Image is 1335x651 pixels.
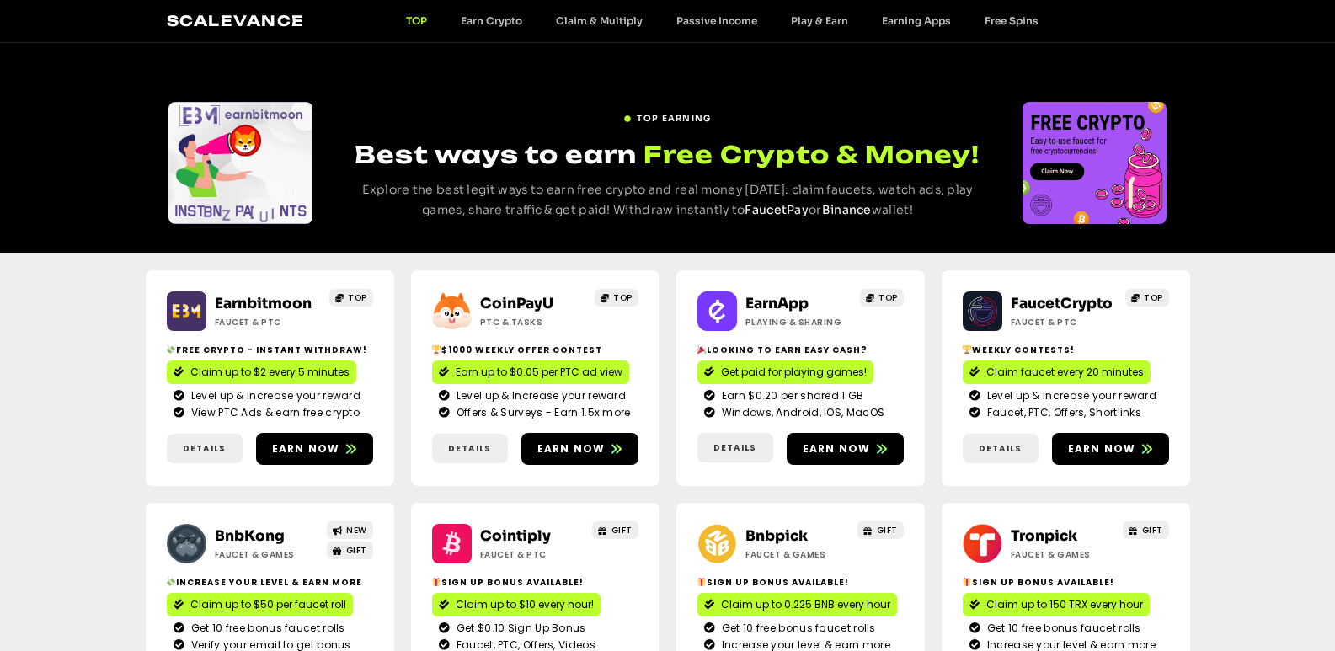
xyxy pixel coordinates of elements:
[745,202,809,217] a: FaucetPay
[167,345,175,354] img: 💸
[718,405,884,420] span: Windows, Android, IOS, MacOS
[718,621,876,636] span: Get 10 free bonus faucet rolls
[1052,433,1169,465] a: Earn now
[480,295,553,312] a: CoinPayU
[983,621,1141,636] span: Get 10 free bonus faucet rolls
[432,344,638,356] h2: $1000 Weekly Offer contest
[272,441,340,456] span: Earn now
[1011,548,1116,561] h2: Faucet & Games
[327,521,373,539] a: NEW
[983,388,1156,403] span: Level up & Increase your reward
[697,433,773,462] a: Details
[389,14,444,27] a: TOP
[432,360,629,384] a: Earn up to $0.05 per PTC ad view
[963,344,1169,356] h2: Weekly contests!
[167,12,305,29] a: Scalevance
[745,295,809,312] a: EarnApp
[963,360,1151,384] a: Claim faucet every 20 minutes
[822,202,872,217] a: Binance
[348,291,367,304] span: TOP
[389,14,1055,27] nav: Menu
[721,365,867,380] span: Get paid for playing games!
[167,434,243,463] a: Details
[432,434,508,463] a: Details
[327,542,373,559] a: GIFT
[877,524,898,536] span: GIFT
[963,345,971,354] img: 🏆
[803,441,871,456] span: Earn now
[329,289,373,307] a: TOP
[355,140,637,169] span: Best ways to earn
[448,442,491,455] span: Details
[452,621,586,636] span: Get $0.10 Sign Up Bonus
[721,597,890,612] span: Claim up to 0.225 BNB every hour
[968,14,1055,27] a: Free Spins
[774,14,865,27] a: Play & Earn
[637,112,711,125] span: TOP EARNING
[456,597,594,612] span: Claim up to $10 every hour!
[215,316,320,328] h2: Faucet & PTC
[215,527,285,545] a: BnbKong
[697,576,904,589] h2: Sign Up Bonus Available!
[1142,524,1163,536] span: GIFT
[613,291,633,304] span: TOP
[167,593,353,616] a: Claim up to $50 per faucet roll
[697,360,873,384] a: Get paid for playing games!
[697,578,706,586] img: 🎁
[697,593,897,616] a: Claim up to 0.225 BNB every hour
[963,578,971,586] img: 🎁
[537,441,606,456] span: Earn now
[167,344,373,356] h2: Free crypto - Instant withdraw!
[1011,316,1116,328] h2: Faucet & PTC
[697,344,904,356] h2: Looking to Earn Easy Cash?
[480,316,585,328] h2: ptc & Tasks
[215,548,320,561] h2: Faucet & Games
[963,576,1169,589] h2: Sign Up Bonus Available!
[745,527,808,545] a: Bnbpick
[167,360,356,384] a: Claim up to $2 every 5 minutes
[432,578,441,586] img: 🎁
[1123,521,1169,539] a: GIFT
[963,434,1039,463] a: Details
[346,524,367,536] span: NEW
[539,14,659,27] a: Claim & Multiply
[432,593,601,616] a: Claim up to $10 every hour!
[713,441,756,454] span: Details
[1068,441,1136,456] span: Earn now
[745,316,851,328] h2: Playing & Sharing
[256,433,373,465] a: Earn now
[659,14,774,27] a: Passive Income
[857,521,904,539] a: GIFT
[595,289,638,307] a: TOP
[456,365,622,380] span: Earn up to $0.05 per PTC ad view
[986,365,1144,380] span: Claim faucet every 20 minutes
[718,388,864,403] span: Earn $0.20 per shared 1 GB
[697,345,706,354] img: 🎉
[521,433,638,465] a: Earn now
[480,527,551,545] a: Cointiply
[611,524,633,536] span: GIFT
[167,578,175,586] img: 💸
[346,544,367,557] span: GIFT
[187,621,345,636] span: Get 10 free bonus faucet rolls
[1011,527,1077,545] a: Tronpick
[1125,289,1169,307] a: TOP
[986,597,1143,612] span: Claim up to 150 TRX every hour
[983,405,1141,420] span: Faucet, PTC, Offers, Shortlinks
[860,289,904,307] a: TOP
[963,593,1150,616] a: Claim up to 150 TRX every hour
[1011,295,1113,312] a: FaucetCrypto
[643,138,980,171] span: Free Crypto & Money!
[444,14,539,27] a: Earn Crypto
[623,105,711,125] a: TOP EARNING
[187,388,360,403] span: Level up & Increase your reward
[452,405,631,420] span: Offers & Surveys - Earn 1.5x more
[592,521,638,539] a: GIFT
[183,442,226,455] span: Details
[865,14,968,27] a: Earning Apps
[215,295,312,312] a: Earnbitmoon
[1023,102,1167,224] div: Slides
[787,433,904,465] a: Earn now
[167,576,373,589] h2: Increase your level & earn more
[1144,291,1163,304] span: TOP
